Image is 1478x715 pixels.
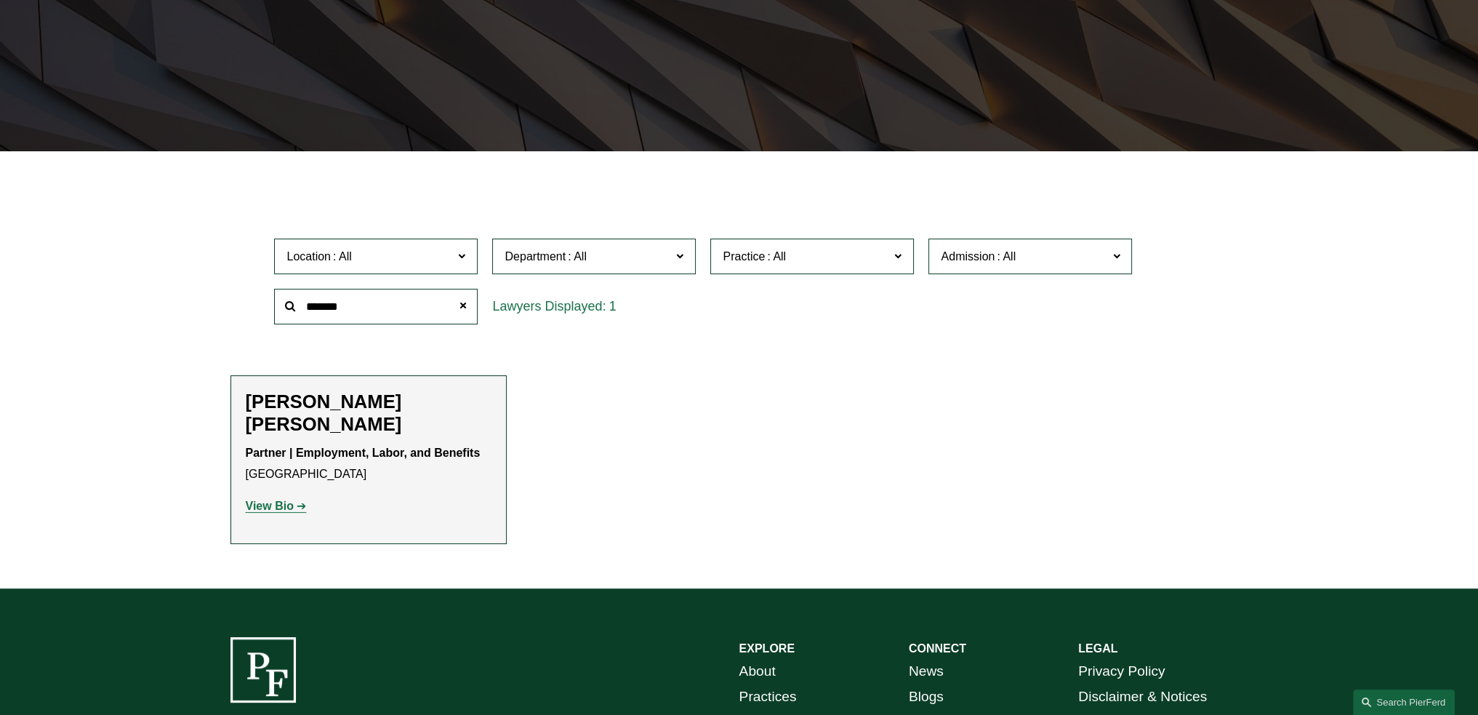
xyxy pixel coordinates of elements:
strong: Partner | Employment, Labor, and Benefits [246,447,481,459]
a: View Bio [246,500,307,512]
strong: LEGAL [1078,642,1117,655]
span: 1 [609,299,616,313]
a: Practices [739,684,797,710]
span: Location [286,250,331,263]
span: Admission [941,250,995,263]
a: About [739,659,776,684]
a: Search this site [1353,690,1455,715]
a: Blogs [909,684,944,710]
p: [GEOGRAPHIC_DATA] [246,443,491,485]
strong: View Bio [246,500,294,512]
strong: CONNECT [909,642,966,655]
a: News [909,659,944,684]
span: Practice [723,250,765,263]
a: Disclaimer & Notices [1078,684,1207,710]
span: Department [505,250,566,263]
h2: [PERSON_NAME] [PERSON_NAME] [246,391,491,436]
strong: EXPLORE [739,642,795,655]
a: Privacy Policy [1078,659,1165,684]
